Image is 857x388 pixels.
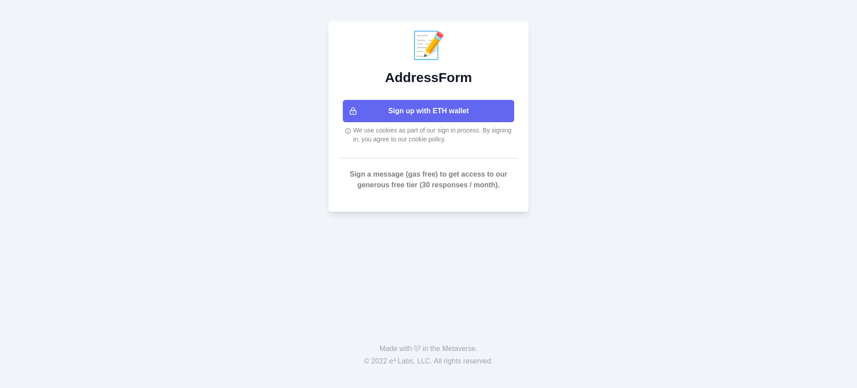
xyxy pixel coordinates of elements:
p: Made with in the Metaverse. [14,343,843,354]
div: 📝 [339,32,518,59]
p: © 2022 e⁴ Labs, LLC. All rights reserved. [14,356,843,367]
h2: AddressForm [339,70,518,86]
p: Sign a message (gas free) to get access to our generous free tier (30 responses / month). [339,169,518,190]
span: 🤍 [412,345,421,352]
button: Sign up with ETH wallet [343,100,514,122]
div: We use cookies as part of our sign in process. By signing in, you agree to our cookie policy. [339,126,518,144]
